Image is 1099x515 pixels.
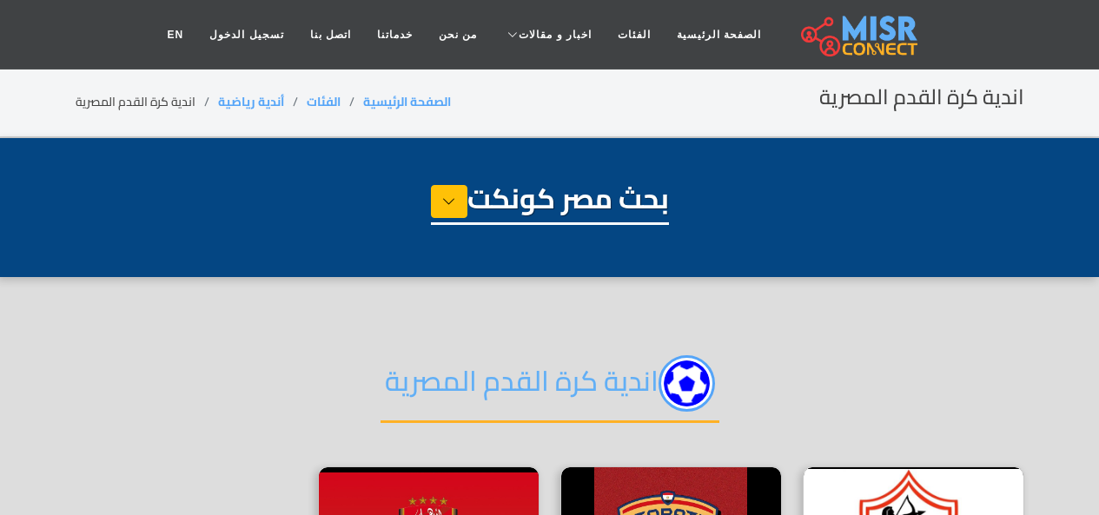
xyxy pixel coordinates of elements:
[364,18,426,51] a: خدماتنا
[605,18,664,51] a: الفئات
[155,18,197,51] a: EN
[76,93,218,111] li: اندية كرة القدم المصرية
[297,18,364,51] a: اتصل بنا
[519,27,592,43] span: اخبار و مقالات
[218,90,284,113] a: أندية رياضية
[363,90,451,113] a: الصفحة الرئيسية
[801,13,917,56] img: main.misr_connect
[307,90,341,113] a: الفئات
[490,18,605,51] a: اخبار و مقالات
[426,18,490,51] a: من نحن
[819,85,1024,110] h2: اندية كرة القدم المصرية
[196,18,296,51] a: تسجيل الدخول
[659,355,715,412] img: TMVeRCpTHDkNZWHrSLPP.png
[381,355,719,423] h2: اندية كرة القدم المصرية
[431,182,669,225] h1: بحث مصر كونكت
[664,18,774,51] a: الصفحة الرئيسية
